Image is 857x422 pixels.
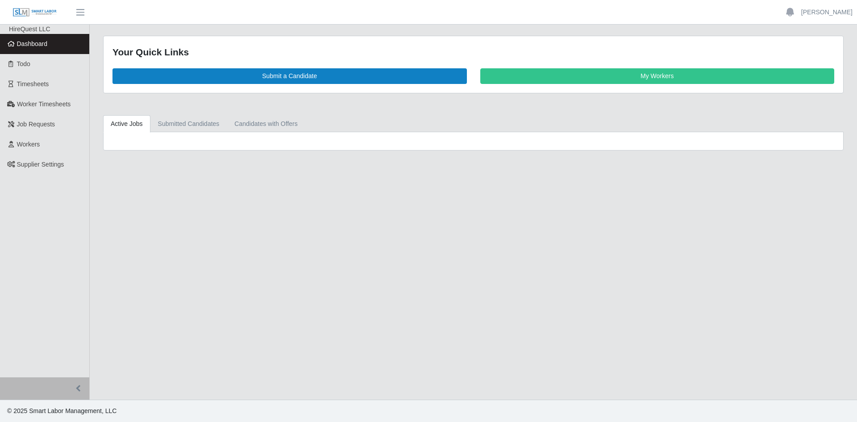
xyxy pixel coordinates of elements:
span: Supplier Settings [17,161,64,168]
span: HireQuest LLC [9,25,50,33]
div: Your Quick Links [112,45,834,59]
span: Worker Timesheets [17,100,71,108]
a: Submitted Candidates [150,115,227,133]
span: Timesheets [17,80,49,88]
span: Workers [17,141,40,148]
a: Candidates with Offers [227,115,305,133]
a: [PERSON_NAME] [801,8,853,17]
img: SLM Logo [12,8,57,17]
span: Todo [17,60,30,67]
span: Dashboard [17,40,48,47]
a: Submit a Candidate [112,68,467,84]
a: My Workers [480,68,835,84]
span: © 2025 Smart Labor Management, LLC [7,407,116,414]
span: Job Requests [17,121,55,128]
a: Active Jobs [103,115,150,133]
